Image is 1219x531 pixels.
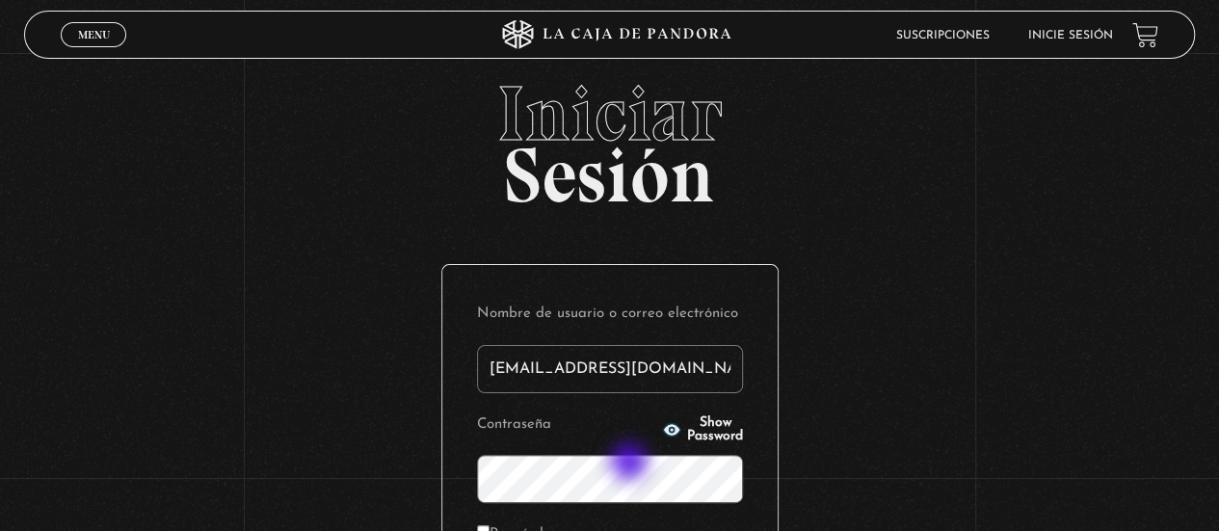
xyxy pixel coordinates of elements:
label: Contraseña [477,411,657,440]
button: Show Password [662,416,743,443]
a: Inicie sesión [1028,30,1113,41]
h2: Sesión [24,75,1194,199]
a: Suscripciones [896,30,990,41]
span: Cerrar [71,45,117,59]
span: Menu [78,29,110,40]
span: Show Password [687,416,743,443]
a: View your shopping cart [1132,22,1158,48]
label: Nombre de usuario o correo electrónico [477,300,743,330]
span: Iniciar [24,75,1194,152]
